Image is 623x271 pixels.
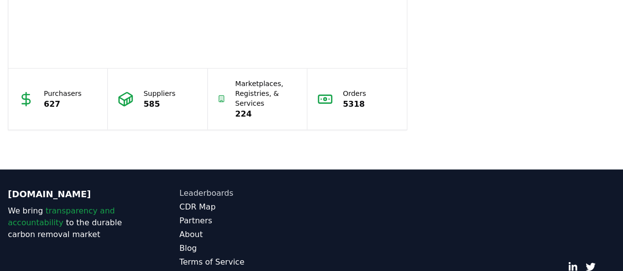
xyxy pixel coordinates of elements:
[8,206,115,227] span: transparency and accountability
[343,89,366,98] p: Orders
[8,205,140,241] p: We bring to the durable carbon removal market
[235,108,297,120] p: 224
[179,229,311,241] a: About
[179,256,311,268] a: Terms of Service
[343,98,366,110] p: 5318
[179,215,311,227] a: Partners
[143,89,175,98] p: Suppliers
[44,89,82,98] p: Purchasers
[44,98,82,110] p: 627
[179,201,311,213] a: CDR Map
[143,98,175,110] p: 585
[235,79,297,108] p: Marketplaces, Registries, & Services
[179,187,311,199] a: Leaderboards
[179,242,311,254] a: Blog
[8,187,140,201] p: [DOMAIN_NAME]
